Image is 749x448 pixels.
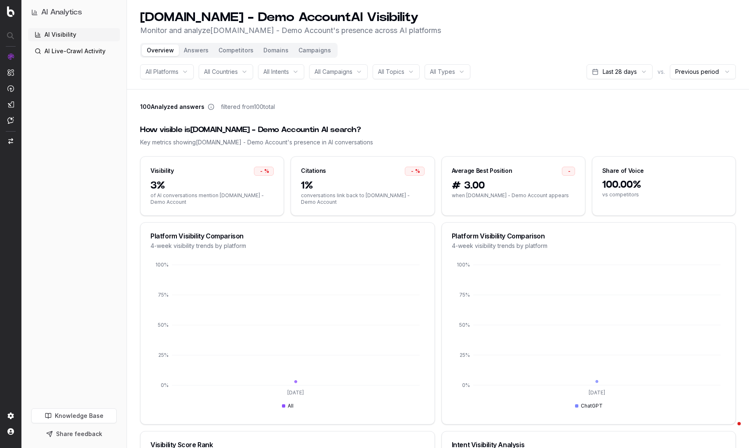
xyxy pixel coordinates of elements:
[155,262,169,268] tspan: 100%
[405,167,425,176] div: -
[452,167,512,175] div: Average Best Position
[589,389,605,396] tspan: [DATE]
[146,68,178,76] span: All Platforms
[452,441,726,448] div: Intent Visibility Analysis
[150,233,425,239] div: Platform Visibility Comparison
[7,85,14,92] img: Activation
[452,179,575,192] span: # 3.00
[158,292,169,298] tspan: 75%
[575,403,603,409] div: ChatGPT
[315,68,352,76] span: All Campaigns
[293,45,336,56] button: Campaigns
[150,441,425,448] div: Visibility Score Rank
[562,167,575,176] div: -
[7,53,14,60] img: Analytics
[204,68,238,76] span: All Countries
[140,103,204,111] span: 100 Analyzed answers
[41,7,82,18] h1: AI Analytics
[31,7,117,18] button: AI Analytics
[7,69,14,76] img: Intelligence
[150,167,174,175] div: Visibility
[258,45,293,56] button: Domains
[602,167,644,175] div: Share of Voice
[7,413,14,419] img: Setting
[459,352,470,358] tspan: 25%
[452,192,575,199] span: when [DOMAIN_NAME] - Demo Account appears
[150,192,274,205] span: of AI conversations mention [DOMAIN_NAME] - Demo Account
[28,28,120,41] a: AI Visibility
[264,168,269,174] span: %
[462,382,470,388] tspan: 0%
[179,45,214,56] button: Answers
[140,124,736,136] div: How visible is [DOMAIN_NAME] - Demo Account in AI search?
[28,45,120,58] a: AI Live-Crawl Activity
[140,10,441,25] h1: [DOMAIN_NAME] - Demo Account AI Visibility
[378,68,404,76] span: All Topics
[150,179,274,192] span: 3%
[415,168,420,174] span: %
[721,420,741,440] iframe: Intercom live chat
[31,408,117,423] a: Knowledge Base
[254,167,274,176] div: -
[263,68,289,76] span: All Intents
[8,138,13,144] img: Switch project
[301,192,424,205] span: conversations link back to [DOMAIN_NAME] - Demo Account
[142,45,179,56] button: Overview
[282,403,293,409] div: All
[459,292,470,298] tspan: 75%
[161,382,169,388] tspan: 0%
[140,25,441,36] p: Monitor and analyze [DOMAIN_NAME] - Demo Account 's presence across AI platforms
[301,167,326,175] div: Citations
[301,179,424,192] span: 1%
[287,389,304,396] tspan: [DATE]
[214,45,258,56] button: Competitors
[7,428,14,435] img: My account
[158,322,169,328] tspan: 50%
[7,117,14,124] img: Assist
[7,101,14,108] img: Studio
[452,242,726,250] div: 4-week visibility trends by platform
[657,68,665,76] span: vs.
[31,427,117,441] button: Share feedback
[150,242,425,250] div: 4-week visibility trends by platform
[221,103,275,111] span: filtered from 100 total
[602,178,726,191] span: 100.00%
[7,6,14,17] img: Botify logo
[602,191,726,198] span: vs competitors
[459,322,470,328] tspan: 50%
[158,352,169,358] tspan: 25%
[452,233,726,239] div: Platform Visibility Comparison
[456,262,470,268] tspan: 100%
[140,138,736,146] div: Key metrics showing [DOMAIN_NAME] - Demo Account 's presence in AI conversations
